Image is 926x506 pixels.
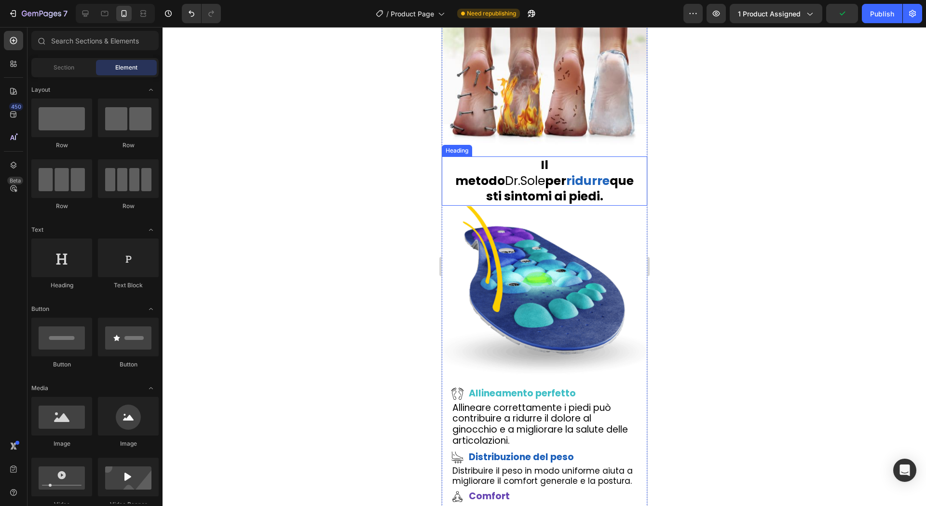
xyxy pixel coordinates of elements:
div: Undo/Redo [182,4,221,23]
div: Image [98,439,159,448]
input: Search Sections & Elements [31,31,159,50]
div: Button [31,360,92,369]
div: Row [31,141,92,150]
div: Text Block [98,281,159,290]
span: Need republishing [467,9,516,18]
div: Row [98,202,159,211]
span: Section [54,63,74,72]
span: Toggle open [143,222,159,238]
button: 7 [4,4,72,23]
div: Heading [31,281,92,290]
div: Row [31,202,92,211]
span: Toggle open [143,82,159,98]
p: 7 [63,8,68,19]
span: / [386,9,389,19]
iframe: Design area [442,27,647,506]
span: Toggle open [143,301,159,317]
span: Product Page [391,9,434,19]
button: 1 product assigned [730,4,822,23]
span: Button [31,305,49,313]
div: 450 [9,103,23,111]
span: Element [115,63,137,72]
div: Button [98,360,159,369]
div: Image [31,439,92,448]
div: Open Intercom Messenger [893,459,916,482]
button: Publish [862,4,902,23]
div: Beta [7,177,23,184]
div: Row [98,141,159,150]
span: Text [31,225,43,234]
div: Publish [870,9,894,19]
span: Toggle open [143,380,159,396]
span: 1 product assigned [738,9,801,19]
span: Media [31,384,48,393]
span: Layout [31,85,50,94]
